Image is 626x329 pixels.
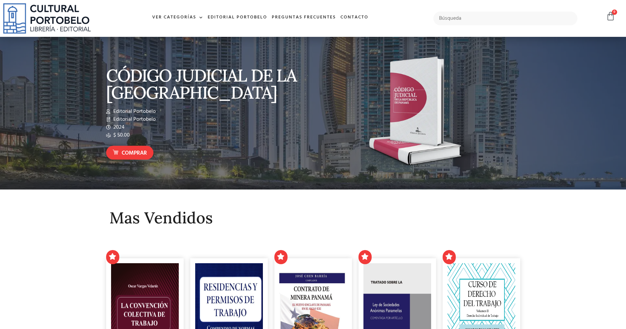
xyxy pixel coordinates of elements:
[433,12,578,25] input: Búsqueda
[112,108,156,115] span: Editorial Portobelo
[106,146,153,160] a: Comprar
[269,11,338,25] a: Preguntas frecuentes
[112,123,125,131] span: 2024
[112,115,156,123] span: Editorial Portobelo
[150,11,205,25] a: Ver Categorías
[112,131,130,139] span: $ 50.00
[338,11,371,25] a: Contacto
[612,10,617,15] span: 0
[606,12,615,21] a: 0
[106,67,310,101] p: CÓDIGO JUDICIAL DE LA [GEOGRAPHIC_DATA]
[109,209,517,227] h2: Mas Vendidos
[205,11,269,25] a: Editorial Portobelo
[122,149,147,158] span: Comprar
